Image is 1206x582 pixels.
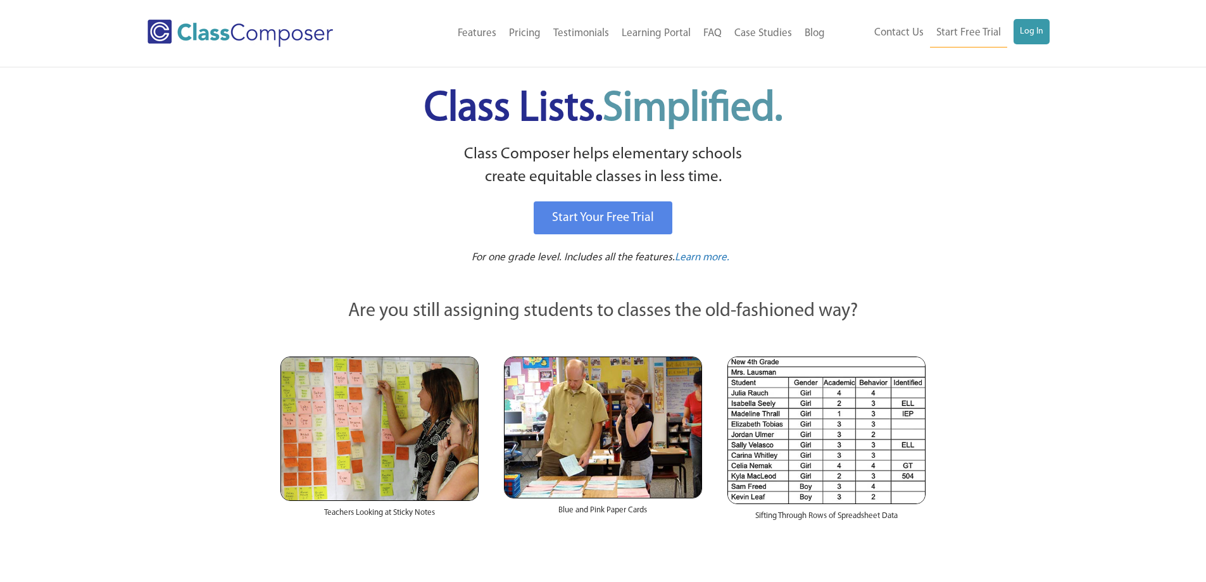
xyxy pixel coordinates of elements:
nav: Header Menu [831,19,1050,47]
div: Teachers Looking at Sticky Notes [280,501,479,531]
p: Are you still assigning students to classes the old-fashioned way? [280,298,926,326]
span: For one grade level. Includes all the features. [472,252,675,263]
span: Class Lists. [424,89,782,130]
a: Start Your Free Trial [534,201,672,234]
p: Class Composer helps elementary schools create equitable classes in less time. [279,143,928,189]
a: Start Free Trial [930,19,1007,47]
a: Log In [1014,19,1050,44]
a: FAQ [697,20,728,47]
a: Features [451,20,503,47]
span: Learn more. [675,252,729,263]
a: Testimonials [547,20,615,47]
span: Start Your Free Trial [552,212,654,224]
a: Learn more. [675,250,729,266]
img: Spreadsheets [727,357,926,504]
a: Case Studies [728,20,798,47]
img: Blue and Pink Paper Cards [504,357,702,498]
img: Teachers Looking at Sticky Notes [280,357,479,501]
a: Learning Portal [615,20,697,47]
div: Blue and Pink Paper Cards [504,498,702,529]
a: Pricing [503,20,547,47]
img: Class Composer [148,20,333,47]
a: Contact Us [868,19,930,47]
div: Sifting Through Rows of Spreadsheet Data [727,504,926,535]
a: Blog [798,20,831,47]
nav: Header Menu [385,20,831,47]
span: Simplified. [603,89,782,130]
